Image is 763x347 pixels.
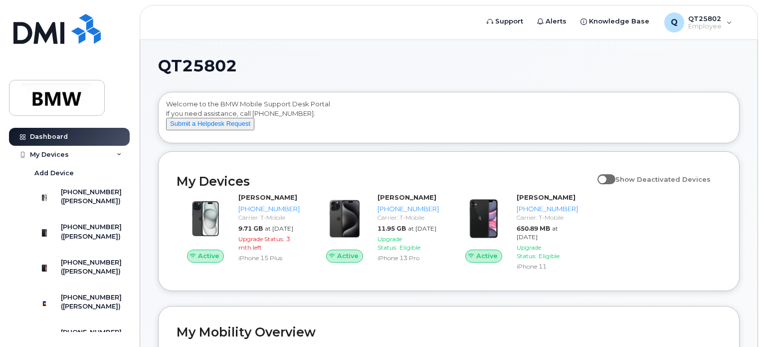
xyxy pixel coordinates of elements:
span: Eligible [539,252,560,260]
img: iPhone_15_Black.png [185,198,226,240]
span: Upgrade Status: [378,235,402,251]
span: 650.89 MB [517,225,550,232]
span: Active [337,251,359,261]
span: Active [476,251,498,261]
div: [PHONE_NUMBER] [378,204,439,214]
div: [PHONE_NUMBER] [517,204,578,214]
img: iPhone_15_Pro_Black.png [324,198,366,240]
div: Carrier: T-Mobile [517,213,578,222]
div: iPhone 15 Plus [238,254,300,262]
span: 9.71 GB [238,225,263,232]
strong: [PERSON_NAME] [517,193,575,201]
div: Carrier: T-Mobile [378,213,439,222]
span: at [DATE] [517,225,558,241]
a: Active[PERSON_NAME][PHONE_NUMBER]Carrier: T-Mobile11.95 GBat [DATE]Upgrade Status:EligibleiPhone ... [316,193,443,264]
strong: [PERSON_NAME] [238,193,297,201]
button: Submit a Helpdesk Request [166,118,254,130]
span: at [DATE] [408,225,436,232]
span: Upgrade Status: [238,235,284,243]
a: Submit a Helpdesk Request [166,119,254,127]
img: iPhone_11.jpg [463,198,505,240]
iframe: Messenger Launcher [720,304,756,340]
span: Show Deactivated Devices [615,175,711,183]
span: Upgrade Status: [517,244,541,260]
span: 11.95 GB [378,225,406,232]
div: Carrier: T-Mobile [238,213,300,222]
div: iPhone 11 [517,262,578,271]
span: at [DATE] [265,225,293,232]
div: Welcome to the BMW Mobile Support Desk Portal If you need assistance, call [PHONE_NUMBER]. [166,99,732,139]
span: 3 mth left [238,235,290,251]
input: Show Deactivated Devices [597,170,605,178]
div: [PHONE_NUMBER] [238,204,300,214]
h2: My Mobility Overview [177,325,721,340]
span: QT25802 [158,58,237,73]
h2: My Devices [177,174,592,189]
span: Eligible [399,244,420,251]
a: Active[PERSON_NAME][PHONE_NUMBER]Carrier: T-Mobile650.89 MBat [DATE]Upgrade Status:EligibleiPhone 11 [455,193,582,273]
div: iPhone 13 Pro [378,254,439,262]
span: Active [198,251,219,261]
a: Active[PERSON_NAME][PHONE_NUMBER]Carrier: T-Mobile9.71 GBat [DATE]Upgrade Status:3 mth leftiPhone... [177,193,304,264]
strong: [PERSON_NAME] [378,193,436,201]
